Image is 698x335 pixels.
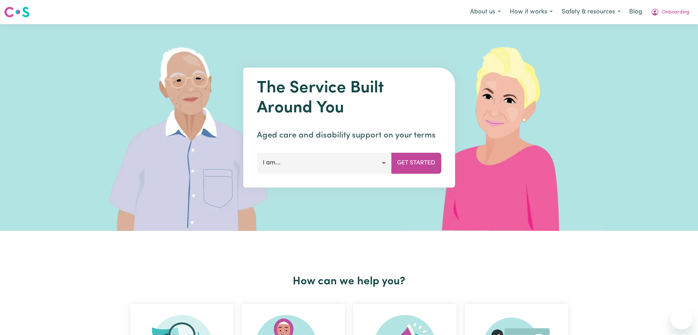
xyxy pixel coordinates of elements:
button: Get Started [391,153,441,173]
button: My Account [646,5,694,19]
h2: How can we help you? [126,275,572,288]
button: About us [466,5,505,19]
a: Careseekers logo [4,4,30,20]
span: Onboarding [662,9,689,16]
img: Careseekers logo [4,6,30,18]
button: I am... [257,153,392,173]
h1: The Service Built Around You [257,79,441,118]
button: How it works [505,5,557,19]
button: Safety & resources [557,5,625,19]
p: Aged care and disability support on your terms [257,129,441,142]
iframe: Button to launch messaging window [670,307,692,329]
a: Blog [625,4,646,20]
